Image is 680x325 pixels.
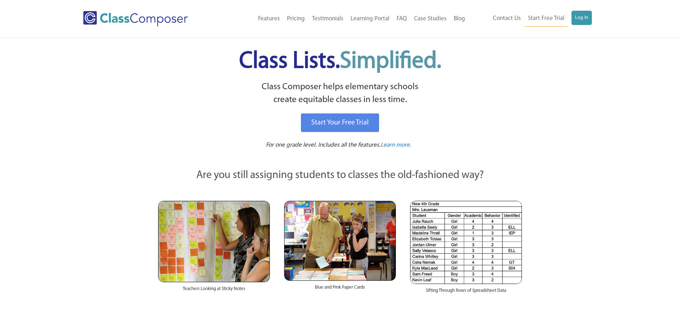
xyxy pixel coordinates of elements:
span: Learn more. [381,142,411,148]
a: Start Your Free Trial [301,113,379,132]
a: Learn more. [381,141,411,150]
a: Contact Us [489,11,524,26]
a: Learning Portal [347,11,393,27]
a: Blog [450,11,469,27]
a: Log In [571,11,592,25]
img: Blue and Pink Paper Cards [284,201,396,280]
img: Teachers Looking at Sticky Notes [158,201,270,282]
a: Start Free Trial [524,11,568,27]
span: Class Lists. [239,50,441,73]
p: Are you still assigning students to classes the old-fashioned way? [158,168,522,183]
nav: Header Menu [469,11,592,27]
a: Features [255,11,283,27]
img: Class Composer [83,11,188,26]
span: For one grade level. Includes all the features. [266,142,381,148]
div: Sifting Through Rows of Spreadsheet Data [410,284,522,301]
a: Pricing [283,11,308,27]
div: Blue and Pink Paper Cards [284,281,396,298]
a: Case Studies [410,11,450,27]
div: Teachers Looking at Sticky Notes [158,282,270,299]
a: FAQ [393,11,410,27]
span: Start Your Free Trial [311,119,369,126]
nav: Header Menu [217,11,469,27]
p: Class Composer helps elementary schools create equitable classes in less time. [157,81,523,107]
span: Simplified. [340,50,441,73]
img: Spreadsheets [410,201,522,284]
a: Testimonials [308,11,347,27]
